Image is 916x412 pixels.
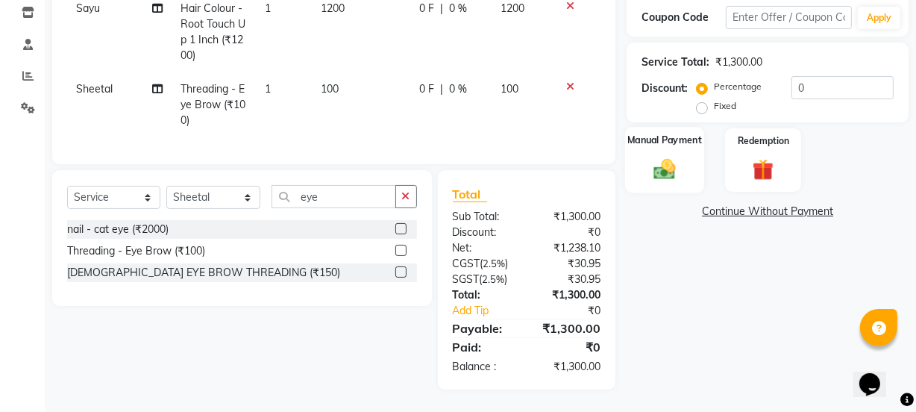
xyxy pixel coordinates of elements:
[527,319,612,337] div: ₹1,300.00
[627,133,702,147] label: Manual Payment
[419,1,434,16] span: 0 F
[442,272,527,287] div: ( )
[440,81,443,97] span: |
[449,1,467,16] span: 0 %
[858,7,900,29] button: Apply
[67,243,205,259] div: Threading - Eye Brow (₹100)
[714,80,762,93] label: Percentage
[527,209,612,225] div: ₹1,300.00
[76,82,113,96] span: Sheetal
[181,82,245,127] span: Threading - Eye Brow (₹100)
[453,187,487,202] span: Total
[265,1,271,15] span: 1
[715,54,762,70] div: ₹1,300.00
[746,157,780,183] img: _gift.svg
[630,204,906,219] a: Continue Without Payment
[527,272,612,287] div: ₹30.95
[272,185,395,208] input: Search or Scan
[442,319,527,337] div: Payable:
[321,82,339,96] span: 100
[541,303,612,319] div: ₹0
[527,287,612,303] div: ₹1,300.00
[449,81,467,97] span: 0 %
[726,6,852,29] input: Enter Offer / Coupon Code
[321,1,345,15] span: 1200
[442,359,527,375] div: Balance :
[483,257,506,269] span: 2.5%
[527,225,612,240] div: ₹0
[181,1,245,62] span: Hair Colour - Root Touch Up 1 Inch (₹1200)
[442,256,527,272] div: ( )
[641,54,709,70] div: Service Total:
[442,287,527,303] div: Total:
[442,225,527,240] div: Discount:
[419,81,434,97] span: 0 F
[442,209,527,225] div: Sub Total:
[442,303,541,319] a: Add Tip
[647,156,683,181] img: _cash.svg
[738,134,789,148] label: Redemption
[442,240,527,256] div: Net:
[853,352,901,397] iframe: chat widget
[641,10,726,25] div: Coupon Code
[440,1,443,16] span: |
[714,99,736,113] label: Fixed
[483,273,505,285] span: 2.5%
[527,338,612,356] div: ₹0
[527,359,612,375] div: ₹1,300.00
[453,272,480,286] span: SGST
[641,81,688,96] div: Discount:
[501,82,518,96] span: 100
[76,1,100,15] span: Sayu
[442,338,527,356] div: Paid:
[527,240,612,256] div: ₹1,238.10
[67,265,340,281] div: [DEMOGRAPHIC_DATA] EYE BROW THREADING (₹150)
[527,256,612,272] div: ₹30.95
[453,257,480,270] span: CGST
[67,222,169,237] div: nail - cat eye (₹2000)
[501,1,524,15] span: 1200
[265,82,271,96] span: 1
